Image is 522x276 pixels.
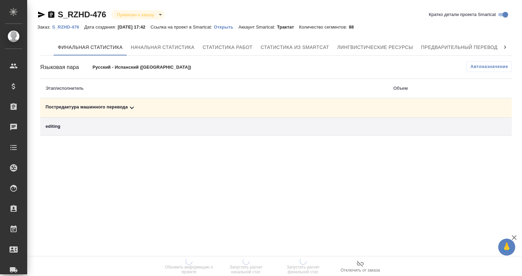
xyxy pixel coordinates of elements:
[118,24,151,30] p: [DATE] 17:42
[46,104,383,112] div: Toggle Row Expanded
[40,79,388,98] th: Этап/исполнитель
[470,63,508,70] span: Автоназначение
[337,43,413,52] span: Лингвистические ресурсы
[388,79,475,98] th: Объем
[467,61,512,72] button: Автоназначение
[58,10,106,19] a: S_RZHD-476
[37,11,46,19] button: Скопировать ссылку для ЯМессенджера
[111,10,164,19] div: Привязан к заказу
[349,24,359,30] p: 88
[52,24,84,30] a: S_RZHD-476
[40,63,92,71] div: Языковая пара
[421,43,498,52] span: Предварительный перевод
[261,43,329,52] span: Статистика из Smartcat
[37,24,52,30] p: Заказ:
[214,24,238,30] a: Открыть
[203,43,253,52] span: Статистика работ
[277,24,299,30] p: Трактат
[115,12,156,18] button: Привязан к заказу
[131,43,195,52] span: Начальная статистика
[239,24,277,30] p: Аккаунт Smartcat:
[151,24,214,30] p: Ссылка на проект в Smartcat:
[429,11,496,18] span: Кратко детали проекта Smartcat
[92,64,197,71] p: Русский - Испанский ([GEOGRAPHIC_DATA])
[498,239,515,256] button: 🙏
[47,11,55,19] button: Скопировать ссылку
[58,43,123,52] span: Финальная статистика
[501,240,512,254] span: 🙏
[84,24,118,30] p: Дата создания:
[46,123,383,130] div: editing
[299,24,349,30] p: Количество сегментов:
